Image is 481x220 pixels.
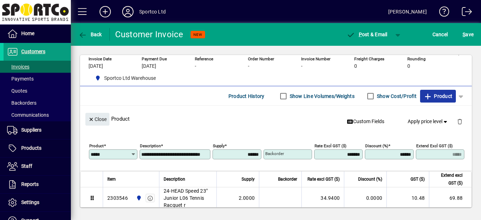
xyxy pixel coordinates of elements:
a: Staff [4,158,71,175]
a: Invoices [4,61,71,73]
td: 69.88 [429,187,471,209]
span: Backorder [278,175,297,183]
span: 0 [354,64,357,69]
app-page-header-button: Close [84,116,111,122]
td: 10.48 [386,187,429,209]
span: Rate excl GST ($) [307,175,340,183]
button: Delete [451,113,468,130]
button: Back [77,28,104,41]
label: Show Line Volumes/Weights [288,93,355,100]
span: Staff [21,163,32,169]
span: Custom Fields [347,118,384,125]
mat-label: Backorder [265,151,284,156]
a: Products [4,139,71,157]
button: Post & Email [343,28,391,41]
span: Invoices [7,64,29,70]
span: Cancel [432,29,448,40]
span: Sportco Ltd Warehouse [134,194,142,202]
span: S [463,32,465,37]
span: Sportco Ltd Warehouse [104,75,156,82]
div: Sportco Ltd [139,6,166,17]
a: Settings [4,194,71,211]
span: Supply [242,175,255,183]
div: [PERSON_NAME] [388,6,427,17]
button: Custom Fields [344,115,387,128]
span: Item [107,175,116,183]
span: - [195,64,196,69]
span: P [359,32,362,37]
span: Settings [21,199,39,205]
span: Products [21,145,41,151]
span: Apply price level [408,118,449,125]
span: Extend excl GST ($) [434,171,463,187]
mat-label: Discount (%) [365,143,388,148]
button: Product [420,90,456,103]
span: Sportco Ltd Warehouse [92,74,159,83]
app-page-header-button: Back [71,28,110,41]
button: Close [85,113,109,126]
div: Product [80,106,472,132]
span: Communications [7,112,49,118]
a: Logout [457,1,472,24]
span: Discount (%) [358,175,382,183]
span: [DATE] [142,64,156,69]
div: Customer Invoice [115,29,183,40]
span: Home [21,31,34,36]
a: Knowledge Base [434,1,449,24]
span: Quotes [7,88,27,94]
span: Product [424,90,452,102]
mat-label: Description [140,143,161,148]
td: 0.0000 [344,187,386,209]
span: 24-HEAD Speed 23" Junior L06 Tennis Racquet r [164,187,212,209]
span: 2.0000 [239,194,255,202]
span: - [248,64,249,69]
label: Show Cost/Profit [375,93,417,100]
span: [DATE] [89,64,103,69]
mat-label: Supply [213,143,225,148]
span: Backorders [7,100,36,106]
span: Reports [21,181,39,187]
a: Payments [4,73,71,85]
span: NEW [193,32,202,37]
button: Add [94,5,117,18]
a: Backorders [4,97,71,109]
button: Apply price level [405,115,452,128]
a: Communications [4,109,71,121]
button: Product History [226,90,267,103]
a: Suppliers [4,121,71,139]
a: Reports [4,176,71,193]
button: Cancel [431,28,450,41]
mat-label: Extend excl GST ($) [416,143,453,148]
app-page-header-button: Delete [451,118,468,125]
span: ave [463,29,474,40]
span: Product History [228,90,265,102]
span: Suppliers [21,127,41,133]
a: Quotes [4,85,71,97]
span: Customers [21,49,45,54]
span: Close [88,114,107,125]
mat-label: Rate excl GST ($) [315,143,346,148]
span: ost & Email [346,32,387,37]
a: Home [4,25,71,43]
span: Back [78,32,102,37]
button: Profile [117,5,139,18]
span: 0 [407,64,410,69]
span: GST ($) [411,175,425,183]
button: Save [461,28,475,41]
span: Payments [7,76,34,82]
div: 34.9400 [306,194,340,202]
span: - [301,64,302,69]
mat-label: Product [89,143,104,148]
div: 2303546 [107,194,128,202]
span: Description [164,175,185,183]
